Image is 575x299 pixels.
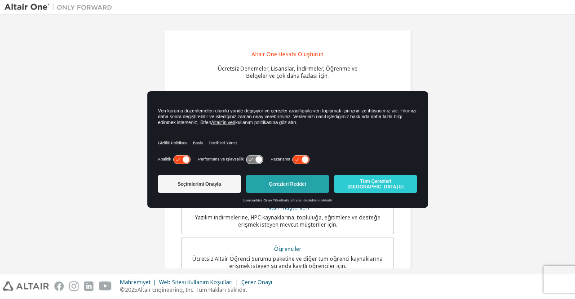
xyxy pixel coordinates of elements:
img: facebook.svg [54,281,64,291]
font: Mahremiyet [120,278,150,286]
img: linkedin.svg [84,281,93,291]
font: 2025 [125,286,137,294]
font: Altair Engineering, Inc. Tüm Hakları Saklıdır. [137,286,247,294]
img: altair_logo.svg [3,281,49,291]
font: Çerez Onayı [241,278,272,286]
img: Altair Bir [4,3,117,12]
img: instagram.svg [69,281,79,291]
img: youtube.svg [99,281,112,291]
font: Yazılım indirmelerine, HPC kaynaklarına, topluluğa, eğitimlere ve desteğe erişmek isteyen mevcut ... [195,214,380,228]
font: Altair One Hesabı Oluşturun [252,50,323,58]
font: Belgeler ve çok daha fazlası için. [246,72,329,80]
font: Ücretsiz Denemeler, Lisanslar, İndirmeler, Öğrenme ve [218,65,358,72]
font: Web Sitesi Kullanım Koşulları [159,278,233,286]
font: Öğrenciler [274,245,301,253]
font: © [120,286,125,294]
font: Ücretsiz Altair Öğrenci Sürümü paketine ve diğer tüm öğrenci kaynaklarına erişmek isteyen şu anda... [192,255,383,270]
